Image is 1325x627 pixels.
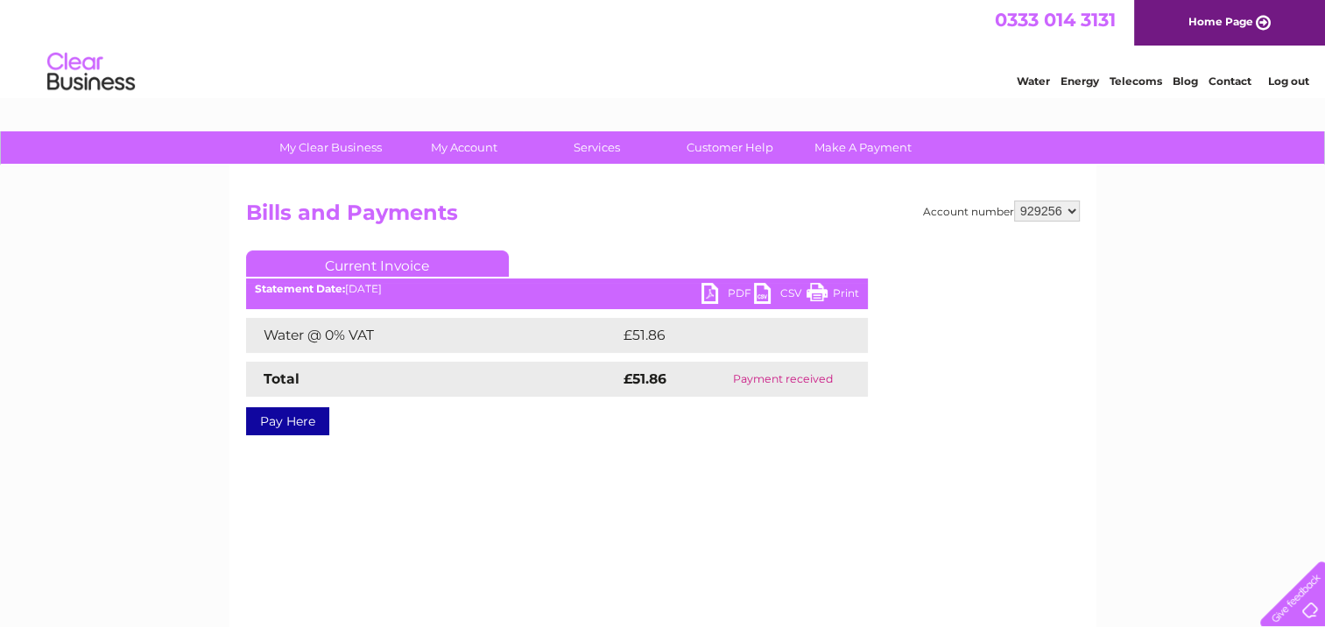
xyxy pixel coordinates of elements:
[46,46,136,99] img: logo.png
[246,318,619,353] td: Water @ 0% VAT
[246,407,329,435] a: Pay Here
[246,201,1080,234] h2: Bills and Payments
[1173,74,1198,88] a: Blog
[624,370,666,387] strong: £51.86
[807,283,859,308] a: Print
[525,131,669,164] a: Services
[391,131,536,164] a: My Account
[1209,74,1251,88] a: Contact
[699,362,867,397] td: Payment received
[1061,74,1099,88] a: Energy
[246,283,868,295] div: [DATE]
[1110,74,1162,88] a: Telecoms
[250,10,1077,85] div: Clear Business is a trading name of Verastar Limited (registered in [GEOGRAPHIC_DATA] No. 3667643...
[258,131,403,164] a: My Clear Business
[1267,74,1308,88] a: Log out
[791,131,935,164] a: Make A Payment
[619,318,831,353] td: £51.86
[246,250,509,277] a: Current Invoice
[1017,74,1050,88] a: Water
[923,201,1080,222] div: Account number
[658,131,802,164] a: Customer Help
[264,370,300,387] strong: Total
[701,283,754,308] a: PDF
[255,282,345,295] b: Statement Date:
[754,283,807,308] a: CSV
[995,9,1116,31] a: 0333 014 3131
